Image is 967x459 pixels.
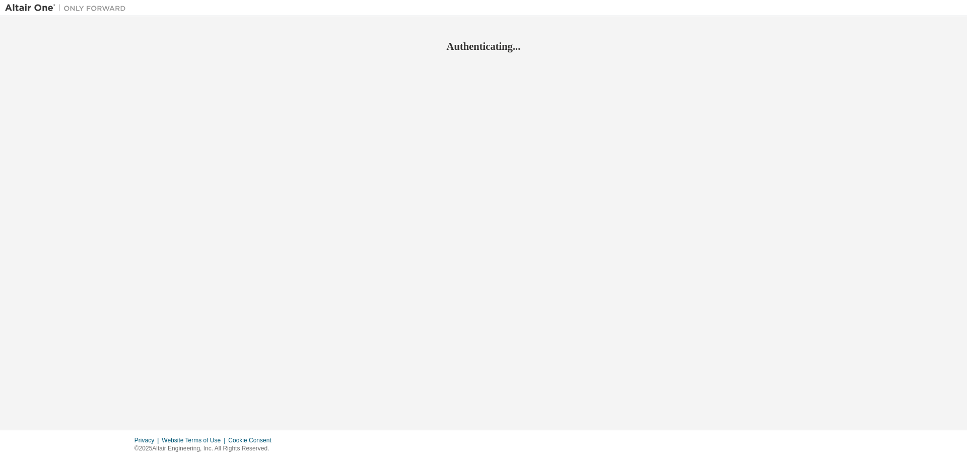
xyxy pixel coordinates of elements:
img: Altair One [5,3,131,13]
p: © 2025 Altair Engineering, Inc. All Rights Reserved. [134,444,278,453]
h2: Authenticating... [5,40,962,53]
div: Cookie Consent [228,436,277,444]
div: Website Terms of Use [162,436,228,444]
div: Privacy [134,436,162,444]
